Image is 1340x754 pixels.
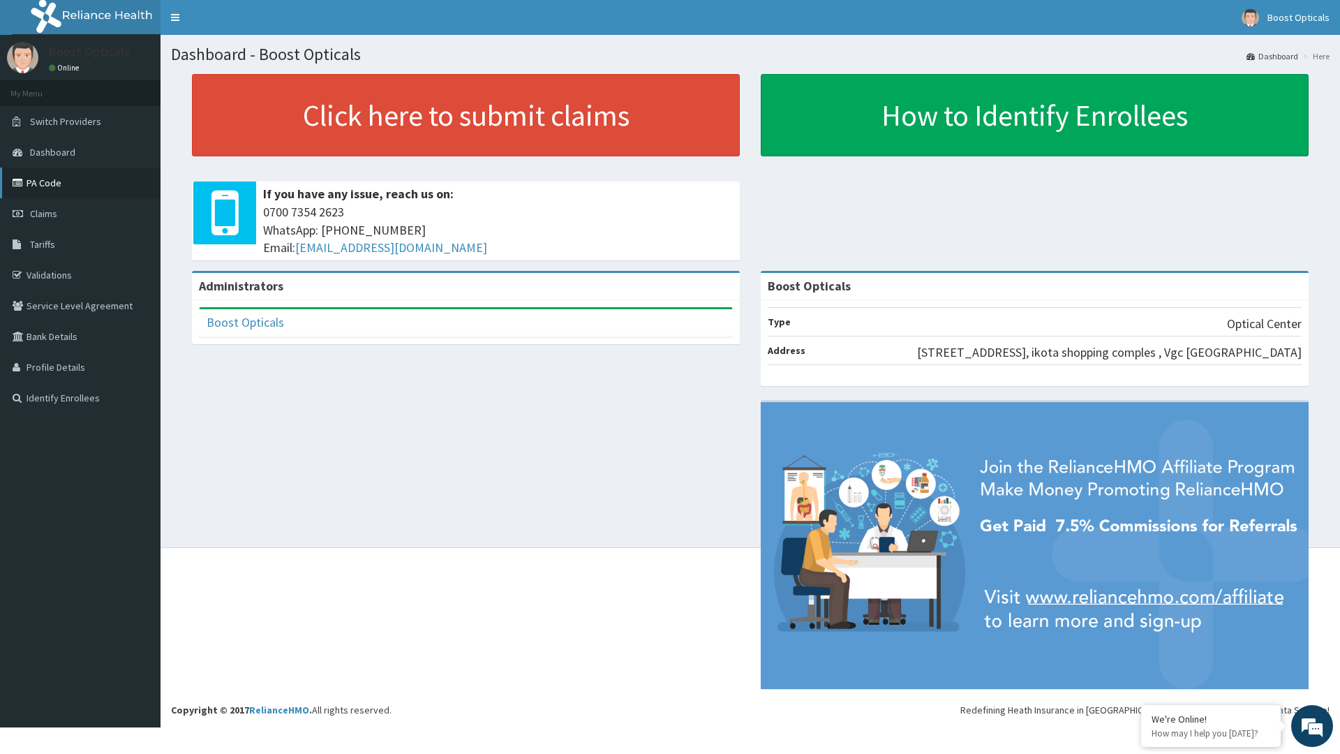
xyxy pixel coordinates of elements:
span: 0700 7354 2623 WhatsApp: [PHONE_NUMBER] Email: [263,203,733,257]
img: provider-team-banner.png [761,402,1309,689]
footer: All rights reserved. [161,547,1340,727]
a: How to Identify Enrollees [761,74,1309,156]
span: Boost Opticals [1267,11,1330,24]
a: [EMAIL_ADDRESS][DOMAIN_NAME] [295,239,487,256]
p: How may I help you today? [1152,727,1270,739]
p: Boost Opticals [49,45,130,58]
span: Switch Providers [30,115,101,128]
span: Dashboard [30,146,75,158]
b: Administrators [199,278,283,294]
b: Type [768,316,791,328]
strong: Copyright © 2017 . [171,704,312,716]
p: Optical Center [1227,315,1302,333]
h1: Dashboard - Boost Opticals [171,45,1330,64]
li: Here [1300,50,1330,62]
div: Chat with us now [73,78,234,96]
span: We're online! [81,176,193,317]
img: d_794563401_company_1708531726252_794563401 [26,70,57,105]
b: Address [768,344,805,357]
a: Online [49,63,82,73]
a: Click here to submit claims [192,74,740,156]
a: RelianceHMO [249,704,309,716]
a: Dashboard [1246,50,1298,62]
img: User Image [1242,9,1259,27]
a: Boost Opticals [207,314,284,330]
img: User Image [7,42,38,73]
div: Minimize live chat window [229,7,262,40]
b: If you have any issue, reach us on: [263,186,454,202]
strong: Boost Opticals [768,278,851,294]
div: We're Online! [1152,713,1270,725]
p: [STREET_ADDRESS], ikota shopping comples , Vgc [GEOGRAPHIC_DATA] [917,343,1302,362]
span: Tariffs [30,238,55,251]
div: Redefining Heath Insurance in [GEOGRAPHIC_DATA] using Telemedicine and Data Science! [960,703,1330,717]
textarea: Type your message and hit 'Enter' [7,381,266,430]
span: Claims [30,207,57,220]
